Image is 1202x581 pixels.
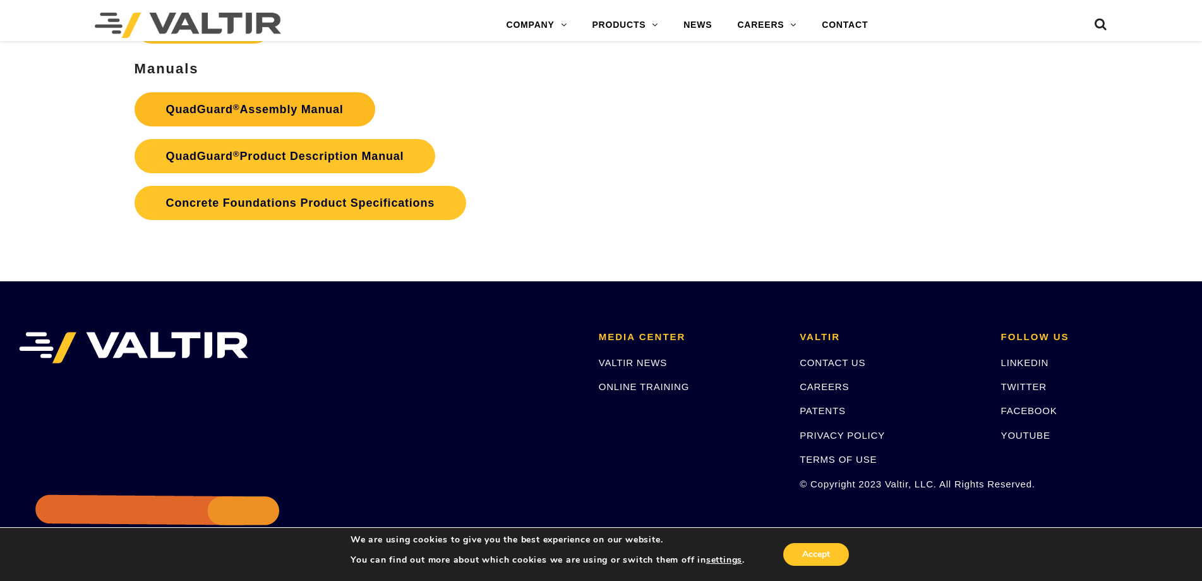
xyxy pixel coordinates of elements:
a: VALTIR NEWS [599,357,667,368]
a: CAREERS [724,13,809,38]
img: Valtir [95,13,281,38]
a: PATENTS [800,405,846,416]
h2: VALTIR [800,332,982,343]
p: © Copyright 2023 Valtir, LLC. All Rights Reserved. [800,477,982,491]
button: Accept [783,543,849,566]
a: TWITTER [1001,381,1047,392]
a: Concrete Foundations Product Specifications [135,186,466,220]
a: CONTACT [809,13,880,38]
sup: ® [233,149,240,159]
a: LINKEDIN [1001,357,1049,368]
a: PRODUCTS [579,13,671,38]
a: FACEBOOK [1001,405,1057,416]
a: COMPANY [493,13,579,38]
strong: Manuals [135,61,199,76]
img: VALTIR [19,332,248,364]
a: YOUTUBE [1001,430,1050,441]
a: NEWS [671,13,724,38]
a: QuadGuard®Product Description Manual [135,139,436,173]
button: settings [706,554,742,566]
p: We are using cookies to give you the best experience on our website. [351,534,745,546]
a: QuadGuard®Assembly Manual [135,92,375,126]
p: You can find out more about which cookies we are using or switch them off in . [351,554,745,566]
a: CONTACT US [800,357,865,368]
a: ONLINE TRAINING [599,381,689,392]
a: TERMS OF USE [800,454,877,465]
h2: FOLLOW US [1001,332,1183,343]
a: PRIVACY POLICY [800,430,885,441]
a: CAREERS [800,381,849,392]
sup: ® [233,102,240,112]
h2: MEDIA CENTER [599,332,781,343]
